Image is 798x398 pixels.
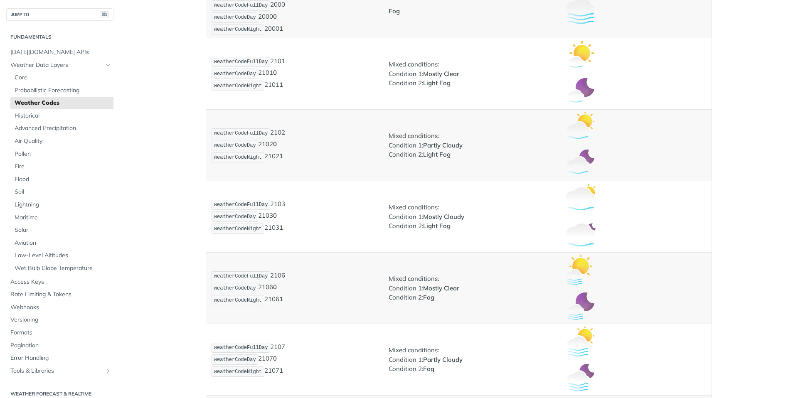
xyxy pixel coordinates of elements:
span: weatherCodeNight [214,83,262,89]
strong: 1 [279,152,283,160]
span: weatherCodeFullDay [214,345,268,351]
span: Access Keys [10,278,111,286]
a: Error Handling [6,352,113,364]
span: weatherCodeFullDay [214,59,268,65]
a: Webhooks [6,301,113,314]
span: weatherCodeNight [214,155,262,160]
a: Flood [10,173,113,186]
img: mostly_cloudy_light_fog_day [566,184,596,214]
strong: Light Fog [423,222,451,230]
span: Air Quality [15,137,111,145]
span: weatherCodeNight [214,226,262,232]
h2: Weather Forecast & realtime [6,390,113,398]
strong: 1 [279,81,283,89]
a: Solar [10,224,113,236]
strong: 1 [279,224,283,232]
p: Mixed conditions: Condition 1: Condition 2: [389,203,554,231]
strong: Mostly Cloudy [423,213,464,221]
p: 2107 2107 2107 [212,342,377,378]
span: ⌘/ [100,11,109,18]
span: Expand image [566,123,596,130]
span: Aviation [15,239,111,247]
strong: 0 [273,355,277,363]
a: Formats [6,327,113,339]
span: weatherCodeDay [214,214,256,220]
p: 2106 2106 2106 [212,270,377,306]
img: mostly_clear_light_fog_day [566,41,596,71]
a: Access Keys [6,276,113,288]
button: Show subpages for Tools & Libraries [105,368,111,374]
span: weatherCodeDay [214,285,256,291]
p: Mixed conditions: Condition 1: Condition 2: [389,274,554,302]
span: Solar [15,226,111,234]
img: mostly_cloudy_light_fog_night [566,220,596,250]
p: 2103 2103 2103 [212,199,377,235]
span: Pollen [15,150,111,158]
a: Pagination [6,339,113,352]
a: Versioning [6,314,113,326]
img: partly_cloudy_fog_night [566,363,596,393]
span: Low-Level Altitudes [15,251,111,260]
span: Expand image [566,337,596,345]
span: Rate Limiting & Tokens [10,290,111,299]
a: Probabilistic Forecasting [10,84,113,97]
span: Expand image [566,265,596,273]
span: Error Handling [10,354,111,362]
span: [DATE][DOMAIN_NAME] APIs [10,48,111,57]
strong: Fog [423,293,434,301]
span: Versioning [10,316,111,324]
strong: 0 [273,69,277,77]
img: mostly_clear_light_fog_night [566,77,596,107]
span: weatherCodeFullDay [214,130,268,136]
span: Weather Codes [15,99,111,107]
button: Hide subpages for Weather Data Layers [105,62,111,69]
p: Mixed conditions: Condition 1: Condition 2: [389,346,554,374]
span: Expand image [566,51,596,59]
strong: Partly Cloudy [423,356,463,364]
span: weatherCodeDay [214,357,256,363]
strong: Partly Cloudy [423,141,463,149]
span: Fire [15,162,111,171]
span: weatherCodeFullDay [214,2,268,8]
a: Soil [10,186,113,198]
span: Pagination [10,341,111,350]
a: Rate Limiting & Tokens [6,288,113,301]
p: 2102 2102 2102 [212,128,377,163]
span: Weather Data Layers [10,61,103,69]
span: weatherCodeFullDay [214,202,268,208]
span: Probabilistic Forecasting [15,86,111,95]
span: weatherCodeDay [214,15,256,20]
strong: 0 [273,140,277,148]
strong: 0 [273,212,277,220]
strong: 1 [279,25,283,32]
span: Expand image [566,230,596,238]
a: Core [10,71,113,84]
span: Expand image [566,159,596,167]
span: Maritime [15,214,111,222]
a: Pollen [10,148,113,160]
a: Maritime [10,211,113,224]
strong: Light Fog [423,150,451,158]
img: partly_cloudy_fog_day [566,327,596,356]
a: Air Quality [10,135,113,147]
span: Historical [15,112,111,120]
a: Wet Bulb Globe Temperature [10,262,113,275]
p: 2101 2101 2101 [212,56,377,92]
h2: Fundamentals [6,33,113,41]
strong: Light Fog [423,79,451,87]
span: Expand image [566,373,596,381]
span: Core [15,74,111,82]
strong: Mostly Clear [423,70,459,78]
img: partly_cloudy_light_fog_day [566,112,596,142]
span: Wet Bulb Globe Temperature [15,264,111,273]
span: Expand image [566,87,596,95]
span: Flood [15,175,111,184]
span: Soil [15,188,111,196]
img: mostly_clear_fog_night [566,291,596,321]
strong: Fog [389,7,400,15]
a: Fire [10,160,113,173]
span: Advanced Precipitation [15,124,111,133]
strong: 0 [273,283,277,291]
span: Formats [10,329,111,337]
img: partly_cloudy_light_fog_night [566,148,596,178]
